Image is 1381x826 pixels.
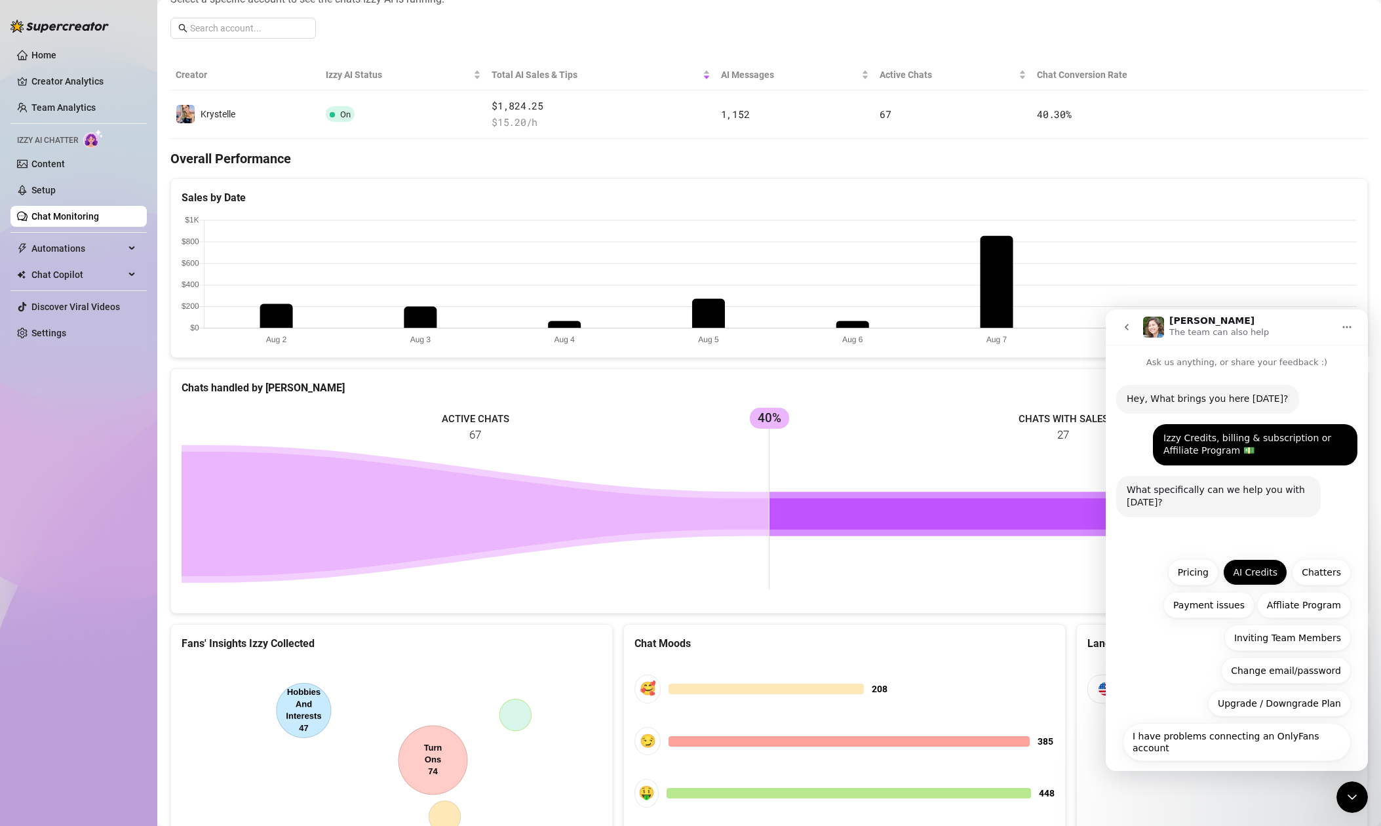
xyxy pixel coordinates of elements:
[31,211,99,222] a: Chat Monitoring
[716,60,874,90] th: AI Messages
[492,68,699,82] span: Total AI Sales & Tips
[31,102,96,113] a: Team Analytics
[201,109,235,119] span: Krystelle
[326,68,471,82] span: Izzy AI Status
[486,60,715,90] th: Total AI Sales & Tips
[1087,635,1357,652] div: Languages Bridged By [PERSON_NAME]
[182,380,1357,396] div: Chats handled by [PERSON_NAME]
[880,108,891,121] span: 67
[1039,786,1055,800] span: 448
[634,675,661,703] div: 🥰
[17,270,26,279] img: Chat Copilot
[634,727,661,755] div: 😏
[31,159,65,169] a: Content
[10,20,109,33] img: logo-BBDzfeDw.svg
[190,21,308,35] input: Search account...
[31,71,136,92] a: Creator Analytics
[1037,108,1071,121] span: 40.30 %
[1106,309,1368,771] iframe: Intercom live chat
[1336,781,1368,813] iframe: Intercom live chat
[31,238,125,259] span: Automations
[321,60,486,90] th: Izzy AI Status
[1038,734,1053,749] span: 385
[17,134,78,147] span: Izzy AI Chatter
[31,50,56,60] a: Home
[634,779,659,807] div: 🤑
[492,115,710,130] span: $ 15.20 /h
[31,264,125,285] span: Chat Copilot
[721,68,859,82] span: AI Messages
[1099,682,1112,696] img: us
[17,243,28,254] span: thunderbolt
[1259,109,1268,119] span: right
[872,682,887,696] span: 208
[170,60,321,90] th: Creator
[31,328,66,338] a: Settings
[492,98,710,114] span: $1,824.25
[178,24,187,33] span: search
[182,635,602,652] div: Fans' Insights Izzy Collected
[1253,104,1274,125] button: right
[721,108,750,121] span: 1,152
[31,302,120,312] a: Discover Viral Videos
[340,109,351,119] span: On
[874,60,1032,90] th: Active Chats
[83,129,104,148] img: AI Chatter
[880,68,1016,82] span: Active Chats
[1032,60,1248,90] th: Chat Conversion Rate
[170,149,1368,168] h4: Overall Performance
[182,189,1357,206] div: Sales by Date
[31,185,56,195] a: Setup
[176,105,195,123] img: Krystelle
[634,635,1055,652] div: Chat Moods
